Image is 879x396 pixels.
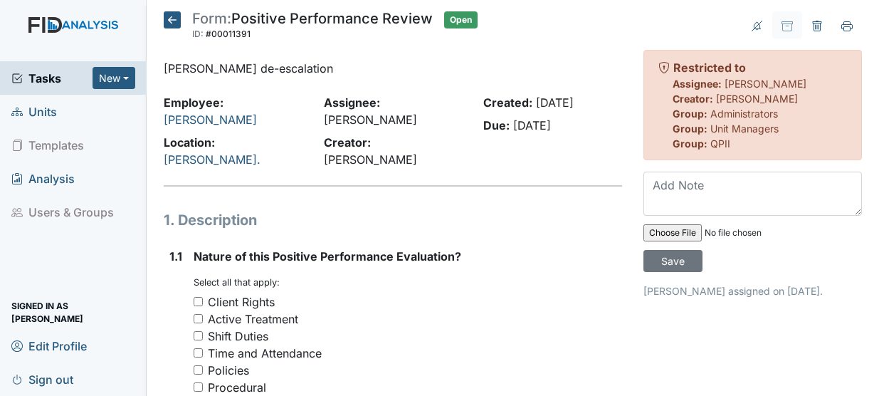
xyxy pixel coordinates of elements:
label: 1.1 [169,248,182,265]
strong: Group: [673,108,707,120]
strong: Assignee: [324,95,380,110]
strong: Creator: [324,135,371,150]
div: Time and Attendance [208,345,322,362]
a: [PERSON_NAME] [164,113,257,127]
span: Unit Managers [710,123,779,135]
div: Active Treatment [208,311,298,328]
input: Procedural [194,382,203,392]
input: Time and Attendance [194,348,203,358]
span: Units [11,100,57,123]
div: Policies [208,362,249,379]
strong: Due: [483,118,510,132]
strong: Employee: [164,95,223,110]
span: ID: [192,28,204,39]
input: Policies [194,365,203,375]
span: Open [444,11,478,28]
a: Tasks [11,70,93,87]
strong: Group: [673,137,707,150]
span: Form: [192,10,231,27]
input: Save [643,250,702,272]
strong: Creator: [673,93,713,105]
p: [PERSON_NAME] de-escalation [164,60,622,77]
input: Shift Duties [194,331,203,340]
strong: Created: [483,95,532,110]
span: Edit Profile [11,335,87,357]
div: Shift Duties [208,328,268,345]
input: Active Treatment [194,314,203,323]
span: [DATE] [513,118,551,132]
span: #00011391 [206,28,251,39]
span: [PERSON_NAME] [716,93,798,105]
span: Administrators [710,108,778,120]
span: [DATE] [536,95,574,110]
span: Analysis [11,167,75,189]
input: Client Rights [194,297,203,306]
span: Sign out [11,368,73,390]
span: [PERSON_NAME] [324,152,417,167]
h1: 1. Description [164,209,622,231]
a: [PERSON_NAME]. [164,152,260,167]
strong: Restricted to [673,61,746,75]
span: [PERSON_NAME] [324,113,417,127]
small: Select all that apply: [194,277,280,288]
strong: Location: [164,135,215,150]
span: Signed in as [PERSON_NAME] [11,301,135,323]
div: Procedural [208,379,266,396]
strong: Group: [673,123,707,135]
button: New [93,67,135,89]
strong: Assignee: [673,78,722,90]
span: Nature of this Positive Performance Evaluation? [194,249,461,264]
div: Positive Performance Review [192,11,433,43]
p: [PERSON_NAME] assigned on [DATE]. [643,283,862,298]
span: QPII [710,137,730,150]
span: [PERSON_NAME] [725,78,806,90]
div: Client Rights [208,293,275,311]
